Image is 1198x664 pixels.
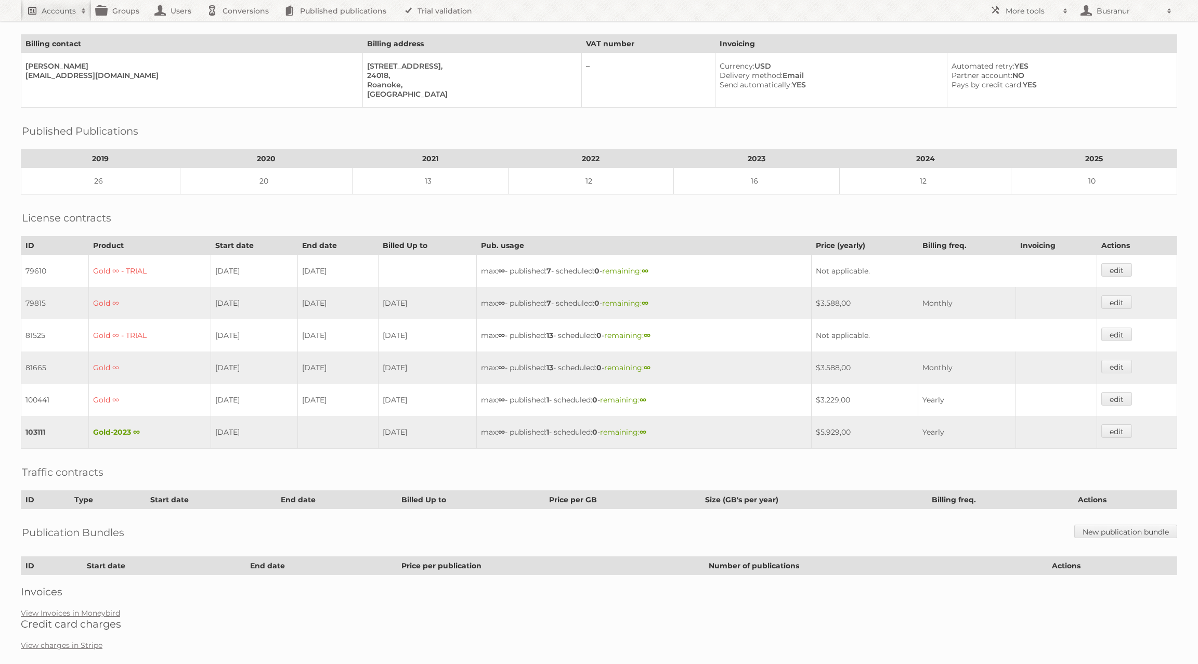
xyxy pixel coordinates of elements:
[397,491,544,509] th: Billed Up to
[82,557,246,575] th: Start date
[21,416,89,449] td: 103111
[476,237,811,255] th: Pub. usage
[352,150,508,168] th: 2021
[642,298,648,308] strong: ∞
[1094,6,1162,16] h2: Busranur
[21,351,89,384] td: 81665
[596,331,602,340] strong: 0
[21,237,89,255] th: ID
[720,61,754,71] span: Currency:
[546,266,551,276] strong: 7
[642,266,648,276] strong: ∞
[604,363,650,372] span: remaining:
[25,71,354,80] div: [EMAIL_ADDRESS][DOMAIN_NAME]
[928,491,1074,509] th: Billing freq.
[498,266,505,276] strong: ∞
[1048,557,1177,575] th: Actions
[298,384,378,416] td: [DATE]
[1101,424,1132,438] a: edit
[811,255,1097,288] td: Not applicable.
[720,80,939,89] div: YES
[367,71,573,80] div: 24018,
[1011,150,1177,168] th: 2025
[89,237,211,255] th: Product
[600,395,646,405] span: remaining:
[498,363,505,372] strong: ∞
[367,80,573,89] div: Roanoke,
[298,255,378,288] td: [DATE]
[546,331,553,340] strong: 13
[211,237,298,255] th: Start date
[918,237,1015,255] th: Billing freq.
[952,61,1168,71] div: YES
[246,557,397,575] th: End date
[594,298,600,308] strong: 0
[918,351,1015,384] td: Monthly
[544,491,701,509] th: Price per GB
[674,150,839,168] th: 2023
[352,168,508,194] td: 13
[600,427,646,437] span: remaining:
[720,80,792,89] span: Send automatically:
[21,150,180,168] th: 2019
[498,298,505,308] strong: ∞
[918,416,1015,449] td: Yearly
[180,150,352,168] th: 2020
[952,80,1023,89] span: Pays by credit card:
[378,416,476,449] td: [DATE]
[298,287,378,319] td: [DATE]
[839,150,1011,168] th: 2024
[22,210,111,226] h2: License contracts
[21,287,89,319] td: 79815
[89,287,211,319] td: Gold ∞
[378,237,476,255] th: Billed Up to
[674,168,839,194] td: 16
[476,416,811,449] td: max: - published: - scheduled: -
[367,61,573,71] div: [STREET_ADDRESS],
[21,585,1177,598] h2: Invoices
[604,331,650,340] span: remaining:
[715,35,1177,53] th: Invoicing
[378,319,476,351] td: [DATE]
[952,61,1014,71] span: Automated retry:
[211,287,298,319] td: [DATE]
[146,491,276,509] th: Start date
[592,395,597,405] strong: 0
[1074,491,1177,509] th: Actions
[592,427,597,437] strong: 0
[22,525,124,540] h2: Publication Bundles
[476,255,811,288] td: max: - published: - scheduled: -
[644,363,650,372] strong: ∞
[476,287,811,319] td: max: - published: - scheduled: -
[211,384,298,416] td: [DATE]
[362,35,581,53] th: Billing address
[1101,263,1132,277] a: edit
[70,491,146,509] th: Type
[1101,295,1132,309] a: edit
[378,287,476,319] td: [DATE]
[21,319,89,351] td: 81525
[498,331,505,340] strong: ∞
[546,395,549,405] strong: 1
[211,319,298,351] td: [DATE]
[476,319,811,351] td: max: - published: - scheduled: -
[89,255,211,288] td: Gold ∞ - TRIAL
[602,266,648,276] span: remaining:
[498,427,505,437] strong: ∞
[508,150,673,168] th: 2022
[952,71,1168,80] div: NO
[276,491,397,509] th: End date
[21,618,1177,630] h2: Credit card charges
[25,61,354,71] div: [PERSON_NAME]
[644,331,650,340] strong: ∞
[720,61,939,71] div: USD
[498,395,505,405] strong: ∞
[596,363,602,372] strong: 0
[21,168,180,194] td: 26
[1074,525,1177,538] a: New publication bundle
[1101,328,1132,341] a: edit
[952,80,1168,89] div: YES
[211,255,298,288] td: [DATE]
[298,319,378,351] td: [DATE]
[918,287,1015,319] td: Monthly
